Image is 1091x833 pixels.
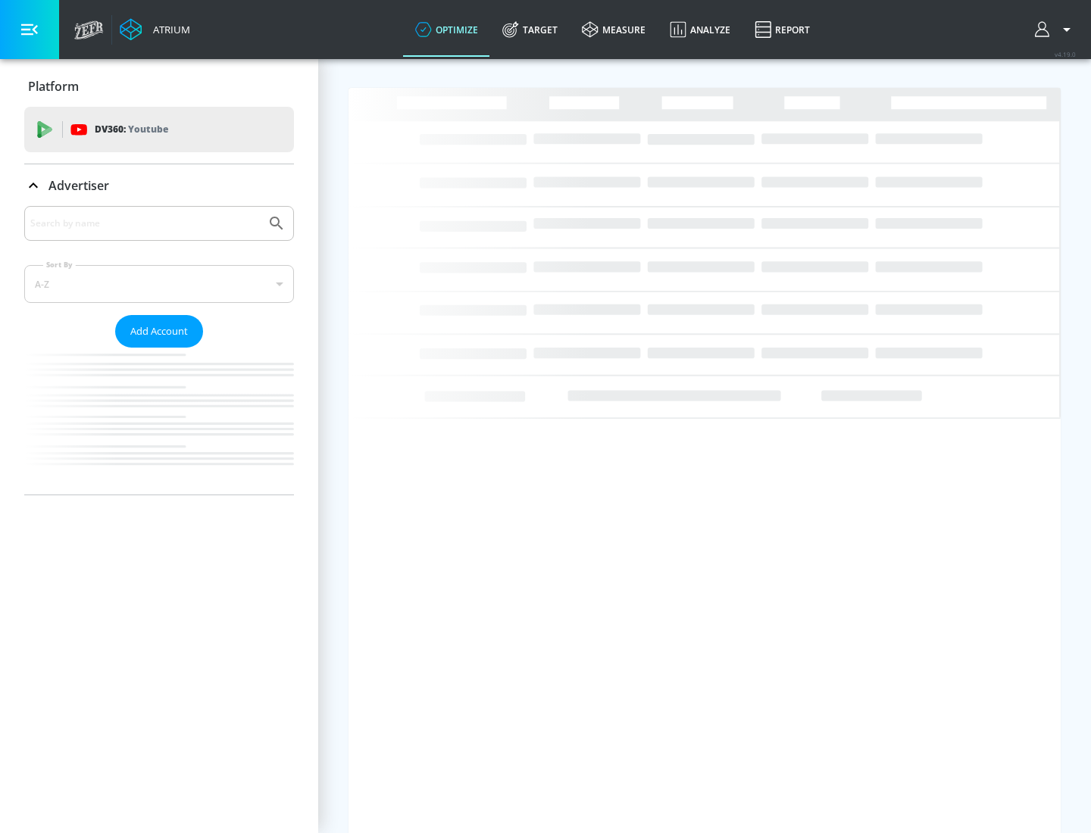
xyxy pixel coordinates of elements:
[120,18,190,41] a: Atrium
[24,107,294,152] div: DV360: Youtube
[24,65,294,108] div: Platform
[147,23,190,36] div: Atrium
[24,206,294,494] div: Advertiser
[28,78,79,95] p: Platform
[30,214,260,233] input: Search by name
[570,2,658,57] a: measure
[128,121,168,137] p: Youtube
[48,177,109,194] p: Advertiser
[742,2,822,57] a: Report
[1055,50,1076,58] span: v 4.19.0
[490,2,570,57] a: Target
[95,121,168,138] p: DV360:
[115,315,203,348] button: Add Account
[24,265,294,303] div: A-Z
[658,2,742,57] a: Analyze
[24,164,294,207] div: Advertiser
[24,348,294,494] nav: list of Advertiser
[43,260,76,270] label: Sort By
[130,323,188,340] span: Add Account
[403,2,490,57] a: optimize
